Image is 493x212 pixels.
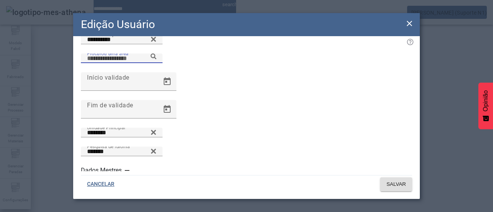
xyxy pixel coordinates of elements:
[87,32,123,37] font: Procurou o perfil
[158,72,176,91] button: Calendário aberto
[81,18,155,31] font: Edição Usuário
[81,167,122,174] font: Dados Mestres
[386,181,406,187] font: SALVAR
[87,181,114,187] font: CANCELAR
[380,177,412,191] button: SALVAR
[87,50,129,56] font: Procurou uma área
[87,125,125,130] font: Unidade Principal
[87,128,156,137] input: Número
[158,100,176,119] button: Calendário aberto
[87,35,156,44] input: Número
[87,147,156,156] input: Número
[87,73,129,81] font: Início validade
[87,144,130,149] font: Pesquisa de idioma
[478,83,493,129] button: Feedback - Mostrar pesquisa
[81,177,121,191] button: CANCELAR
[482,90,489,112] font: Opinião
[87,54,156,63] input: Número
[87,101,133,109] font: Fim de validade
